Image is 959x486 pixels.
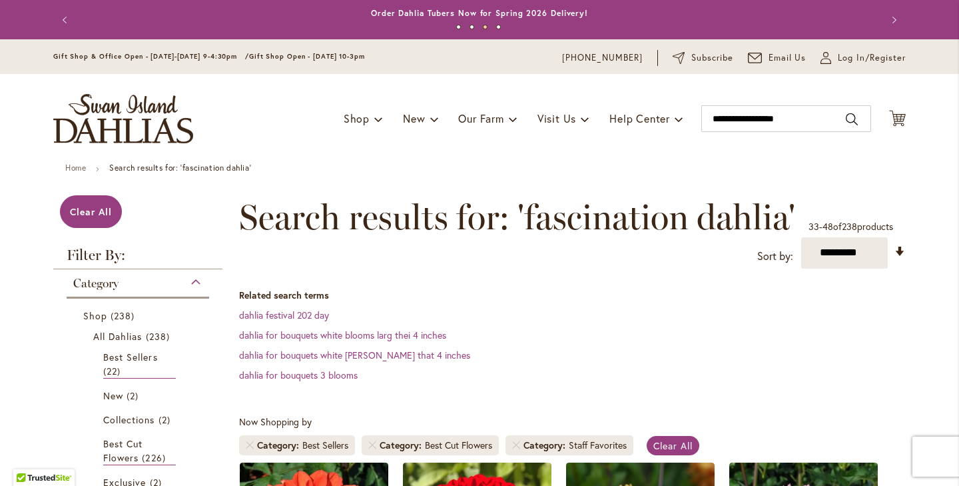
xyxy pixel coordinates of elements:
span: Category [257,439,302,452]
a: dahlia for bouquets white [PERSON_NAME] that 4 inches [239,349,470,361]
a: Remove Category Best Cut Flowers [368,441,376,449]
a: store logo [53,94,193,143]
span: Shop [344,111,370,125]
span: 22 [103,364,124,378]
span: Log In/Register [838,51,906,65]
span: Category [380,439,425,452]
a: Order Dahlia Tubers Now for Spring 2026 Delivery! [371,8,588,18]
span: Help Center [609,111,670,125]
button: 3 of 4 [483,25,487,29]
span: 2 [127,389,142,403]
span: Gift Shop Open - [DATE] 10-3pm [249,52,365,61]
a: Subscribe [673,51,733,65]
div: Best Sellers [302,439,348,452]
a: Clear All [60,195,122,228]
span: Shop [83,309,107,322]
span: Email Us [769,51,806,65]
a: dahlia festival 202 day [239,309,329,321]
span: All Dahlias [93,330,143,343]
a: Shop [83,309,196,323]
span: 238 [842,220,857,233]
a: dahlia for bouquets 3 blooms [239,369,358,381]
span: Category [523,439,569,452]
span: 33 [808,220,819,233]
a: Home [65,163,86,173]
a: Remove Category Best Sellers [246,441,254,449]
span: Subscribe [691,51,733,65]
span: Now Shopping by [239,415,312,428]
dt: Related search terms [239,289,906,302]
span: 48 [822,220,833,233]
a: dahlia for bouquets white blooms larg thei 4 inches [239,329,446,341]
p: - of products [808,216,893,237]
span: Collections [103,413,155,426]
span: Category [73,276,119,291]
button: Next [879,7,906,33]
label: Sort by: [757,244,793,269]
div: Best Cut Flowers [425,439,492,452]
button: 2 of 4 [470,25,474,29]
span: Best Sellers [103,351,158,363]
a: Best Sellers [103,350,176,379]
span: Best Cut Flowers [103,437,143,464]
a: [PHONE_NUMBER] [562,51,643,65]
a: Remove Category Staff Favorites [512,441,520,449]
span: 238 [111,309,138,323]
strong: Search results for: 'fascination dahlia' [109,163,251,173]
span: New [403,111,425,125]
a: Best Cut Flowers [103,437,176,465]
a: Log In/Register [820,51,906,65]
span: Our Farm [458,111,503,125]
a: Email Us [748,51,806,65]
strong: Filter By: [53,248,222,269]
a: Collections [103,413,176,427]
iframe: Launch Accessibility Center [10,439,47,476]
span: 238 [146,329,173,343]
button: 1 of 4 [456,25,461,29]
span: Clear All [653,439,693,452]
a: New [103,389,176,403]
span: Clear All [70,205,112,218]
a: All Dahlias [93,329,186,343]
span: Visit Us [537,111,576,125]
span: 2 [159,413,174,427]
span: Gift Shop & Office Open - [DATE]-[DATE] 9-4:30pm / [53,52,249,61]
div: Staff Favorites [569,439,627,452]
button: 4 of 4 [496,25,501,29]
a: Clear All [647,436,699,455]
button: Previous [53,7,80,33]
span: New [103,389,123,402]
span: 226 [142,451,168,465]
span: Search results for: 'fascination dahlia' [239,197,795,237]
